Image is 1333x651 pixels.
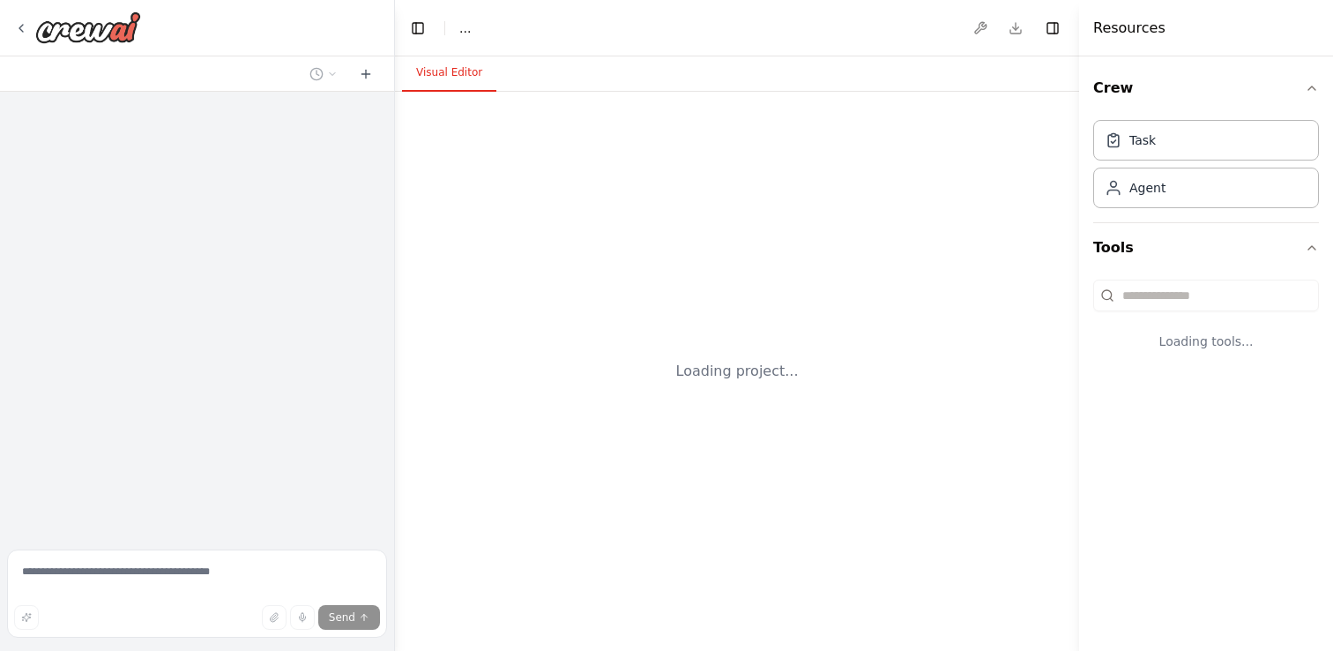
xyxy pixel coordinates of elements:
[402,55,496,92] button: Visual Editor
[318,605,380,630] button: Send
[676,361,799,382] div: Loading project...
[262,605,287,630] button: Upload files
[459,19,471,37] nav: breadcrumb
[35,11,141,43] img: Logo
[1093,113,1319,222] div: Crew
[1093,273,1319,378] div: Tools
[290,605,315,630] button: Click to speak your automation idea
[1093,18,1165,39] h4: Resources
[1093,64,1319,113] button: Crew
[406,16,430,41] button: Hide left sidebar
[1093,223,1319,273] button: Tools
[14,605,39,630] button: Improve this prompt
[352,64,380,85] button: Start a new chat
[1040,16,1065,41] button: Hide right sidebar
[302,64,345,85] button: Switch to previous chat
[329,610,355,625] span: Send
[1129,131,1156,149] div: Task
[1129,179,1165,197] div: Agent
[459,19,471,37] span: ...
[1093,318,1319,364] div: Loading tools...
